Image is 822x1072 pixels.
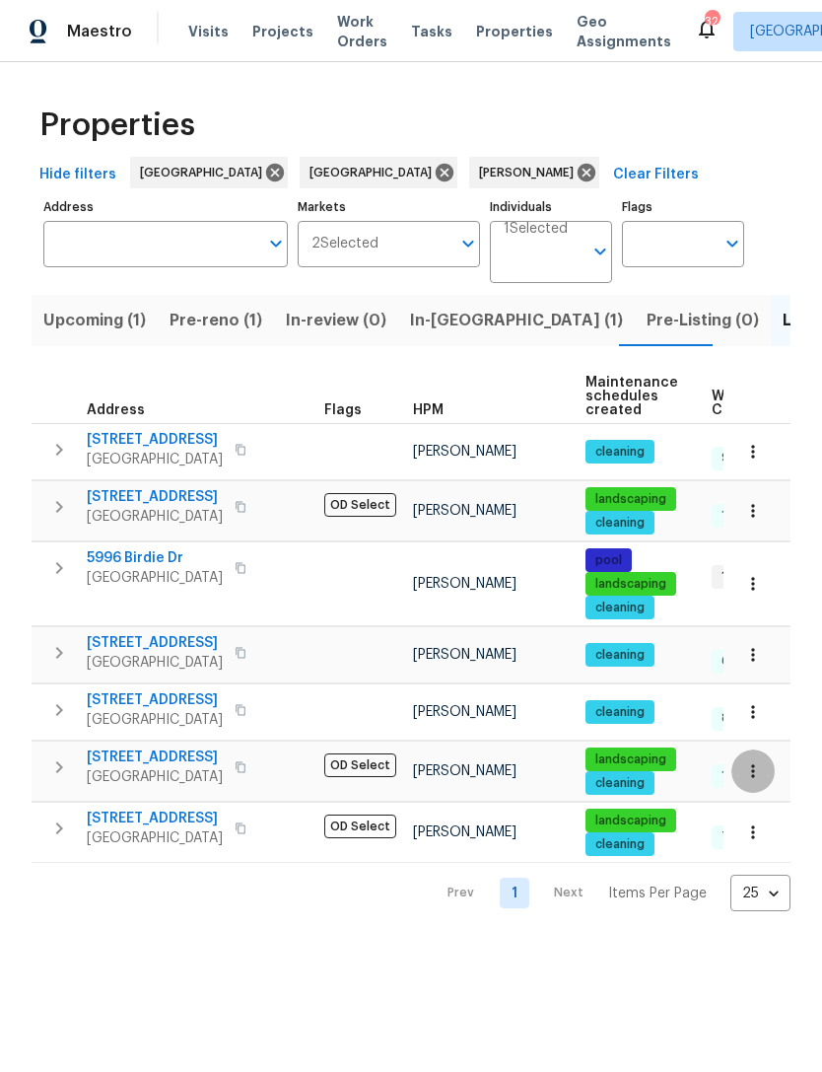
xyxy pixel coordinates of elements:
[252,22,313,41] span: Projects
[714,710,771,727] span: 8 Done
[337,12,387,51] span: Work Orders
[67,22,132,41] span: Maestro
[87,828,223,848] span: [GEOGRAPHIC_DATA]
[413,648,516,662] span: [PERSON_NAME]
[262,230,290,257] button: Open
[32,157,124,193] button: Hide filters
[714,568,758,585] span: 1 WIP
[286,307,386,334] span: In-review (0)
[714,450,771,466] span: 9 Done
[730,868,790,919] div: 25
[714,653,771,670] span: 6 Done
[587,552,630,569] span: pool
[87,507,223,527] span: [GEOGRAPHIC_DATA]
[714,767,775,784] span: 15 Done
[714,828,771,845] span: 7 Done
[413,577,516,591] span: [PERSON_NAME]
[429,875,790,911] nav: Pagination Navigation
[411,25,452,38] span: Tasks
[413,403,444,417] span: HPM
[324,403,362,417] span: Flags
[87,430,223,450] span: [STREET_ADDRESS]
[490,201,612,213] label: Individuals
[188,22,229,41] span: Visits
[324,493,396,517] span: OD Select
[587,576,674,593] span: landscaping
[324,753,396,777] span: OD Select
[587,444,652,461] span: cleaning
[605,157,707,193] button: Clear Filters
[585,376,678,417] span: Maintenance schedules created
[454,230,482,257] button: Open
[500,878,529,908] a: Goto page 1
[719,230,746,257] button: Open
[311,236,378,252] span: 2 Selected
[309,163,440,182] span: [GEOGRAPHIC_DATA]
[87,710,223,730] span: [GEOGRAPHIC_DATA]
[586,238,614,265] button: Open
[87,653,223,673] span: [GEOGRAPHIC_DATA]
[587,647,652,664] span: cleaning
[87,690,223,710] span: [STREET_ADDRESS]
[87,548,223,568] span: 5996 Birdie Dr
[130,157,288,188] div: [GEOGRAPHIC_DATA]
[587,600,652,616] span: cleaning
[587,751,674,768] span: landscaping
[587,836,652,853] span: cleaning
[469,157,599,188] div: [PERSON_NAME]
[140,163,270,182] span: [GEOGRAPHIC_DATA]
[413,764,516,778] span: [PERSON_NAME]
[300,157,457,188] div: [GEOGRAPHIC_DATA]
[577,12,671,51] span: Geo Assignments
[87,403,145,417] span: Address
[87,568,223,588] span: [GEOGRAPHIC_DATA]
[413,705,516,719] span: [PERSON_NAME]
[410,307,623,334] span: In-[GEOGRAPHIC_DATA] (1)
[43,201,288,213] label: Address
[587,491,674,508] span: landscaping
[622,201,744,213] label: Flags
[43,307,146,334] span: Upcoming (1)
[608,884,707,903] p: Items Per Page
[613,163,699,187] span: Clear Filters
[87,633,223,653] span: [STREET_ADDRESS]
[413,445,516,459] span: [PERSON_NAME]
[587,813,674,829] span: landscaping
[479,163,582,182] span: [PERSON_NAME]
[476,22,553,41] span: Properties
[87,767,223,787] span: [GEOGRAPHIC_DATA]
[87,487,223,507] span: [STREET_ADDRESS]
[504,221,568,238] span: 1 Selected
[87,748,223,767] span: [STREET_ADDRESS]
[39,115,195,135] span: Properties
[87,809,223,828] span: [STREET_ADDRESS]
[714,507,777,524] span: 14 Done
[587,515,652,532] span: cleaning
[324,815,396,838] span: OD Select
[705,12,719,32] div: 32
[87,450,223,469] span: [GEOGRAPHIC_DATA]
[298,201,481,213] label: Markets
[413,825,516,839] span: [PERSON_NAME]
[587,704,652,721] span: cleaning
[647,307,759,334] span: Pre-Listing (0)
[170,307,262,334] span: Pre-reno (1)
[39,163,116,187] span: Hide filters
[587,775,652,792] span: cleaning
[413,504,516,518] span: [PERSON_NAME]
